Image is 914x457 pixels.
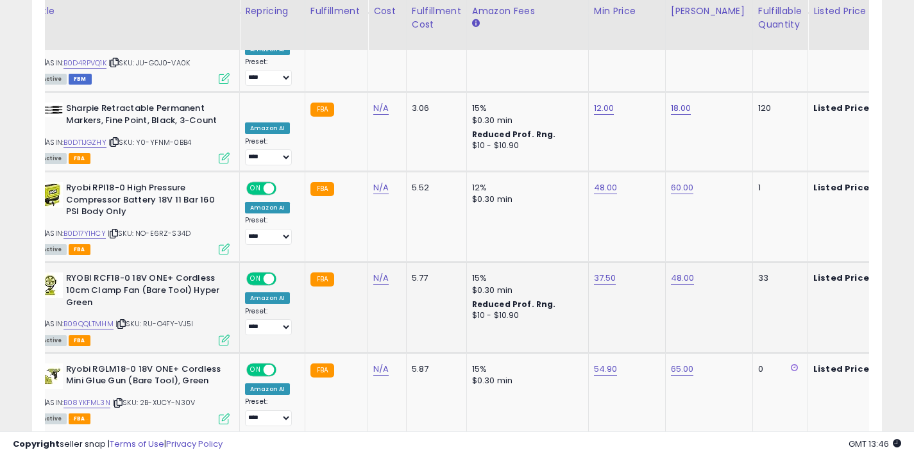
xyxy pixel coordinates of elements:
[758,4,802,31] div: Fulfillable Quantity
[245,4,300,18] div: Repricing
[37,413,67,424] span: All listings currently available for purchase on Amazon
[472,182,579,194] div: 12%
[66,272,222,312] b: RYOBI RCF18-0 18V ONE+ Cordless 10cm Clamp Fan (Bare Tool) Hyper Green
[594,363,618,376] a: 54.90
[275,274,295,285] span: OFF
[37,103,230,162] div: ASIN:
[66,182,222,221] b: Ryobi RPI18-0 High Pressure Compressor Battery 18V 11 Bar 160 PSI Body Only
[245,202,290,213] div: Amazon AI
[813,272,872,284] b: Listed Price:
[245,216,295,245] div: Preset:
[671,272,695,285] a: 48.00
[69,244,90,255] span: FBA
[472,194,579,205] div: $0.30 min
[373,181,389,194] a: N/A
[472,285,579,296] div: $0.30 min
[245,397,295,426] div: Preset:
[472,363,579,375] div: 15%
[245,58,295,87] div: Preset:
[472,4,583,18] div: Amazon Fees
[758,182,798,194] div: 1
[37,103,63,117] img: 31gqHtr26uL._SL40_.jpg
[758,103,798,114] div: 120
[166,438,223,450] a: Privacy Policy
[37,74,67,85] span: All listings currently available for purchase on Amazon
[37,363,230,423] div: ASIN:
[37,272,63,298] img: 41f4bM-n28L._SL40_.jpg
[245,122,290,134] div: Amazon AI
[472,140,579,151] div: $10 - $10.90
[758,363,798,375] div: 0
[671,363,694,376] a: 65.00
[275,183,295,194] span: OFF
[248,274,264,285] span: ON
[594,181,618,194] a: 48.00
[594,102,614,115] a: 12.00
[671,102,691,115] a: 18.00
[275,364,295,375] span: OFF
[37,182,63,208] img: 41lZ1RGhv6L._SL40_.jpg
[594,4,660,18] div: Min Price
[66,103,222,129] b: Sharpie Retractable Permanent Markers, Fine Point, Black, 3-Count
[472,299,556,310] b: Reduced Prof. Rng.
[245,383,290,395] div: Amazon AI
[310,363,334,378] small: FBA
[108,58,190,68] span: | SKU: JU-G0J0-VA0K
[37,335,67,346] span: All listings currently available for purchase on Amazon
[412,103,457,114] div: 3.06
[373,4,401,18] div: Cost
[758,272,798,284] div: 33
[13,438,60,450] strong: Copyright
[412,4,461,31] div: Fulfillment Cost
[373,272,389,285] a: N/A
[63,319,114,329] a: B09QQLTMHM
[671,4,747,18] div: [PERSON_NAME]
[813,363,872,375] b: Listed Price:
[245,292,290,304] div: Amazon AI
[412,182,457,194] div: 5.52
[69,153,90,164] span: FBA
[248,364,264,375] span: ON
[13,438,223,451] div: seller snap | |
[472,115,579,126] div: $0.30 min
[813,181,872,194] b: Listed Price:
[472,103,579,114] div: 15%
[34,4,234,18] div: Title
[373,102,389,115] a: N/A
[310,103,334,117] small: FBA
[310,4,362,18] div: Fulfillment
[813,102,872,114] b: Listed Price:
[69,335,90,346] span: FBA
[245,137,295,166] div: Preset:
[472,272,579,284] div: 15%
[472,310,579,321] div: $10 - $10.90
[63,58,106,69] a: B0D4RPVQ1K
[37,153,67,164] span: All listings currently available for purchase on Amazon
[472,375,579,386] div: $0.30 min
[37,244,67,255] span: All listings currently available for purchase on Amazon
[594,272,616,285] a: 37.50
[373,363,389,376] a: N/A
[63,228,106,239] a: B0D17Y1HCY
[310,272,334,287] small: FBA
[412,363,457,375] div: 5.87
[115,319,193,329] span: | SKU: RU-O4FY-VJ5I
[37,24,230,83] div: ASIN:
[849,438,901,450] span: 2025-10-6 13:46 GMT
[108,137,191,147] span: | SKU: Y0-YFNM-0BB4
[66,363,222,390] b: Ryobi RGLM18-0 18V ONE+ Cordless Mini Glue Gun (Bare Tool), Green
[310,182,334,196] small: FBA
[245,307,295,336] div: Preset:
[112,397,195,408] span: | SKU: 2B-XUCY-N30V
[63,137,106,148] a: B0DT1JGZHY
[248,183,264,194] span: ON
[69,413,90,424] span: FBA
[472,18,480,29] small: Amazon Fees.
[110,438,164,450] a: Terms of Use
[472,129,556,140] b: Reduced Prof. Rng.
[671,181,694,194] a: 60.00
[108,228,190,238] span: | SKU: NO-E6RZ-S34D
[412,272,457,284] div: 5.77
[63,397,110,408] a: B08YKFML3N
[37,363,63,389] img: 31dxEHfapCL._SL40_.jpg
